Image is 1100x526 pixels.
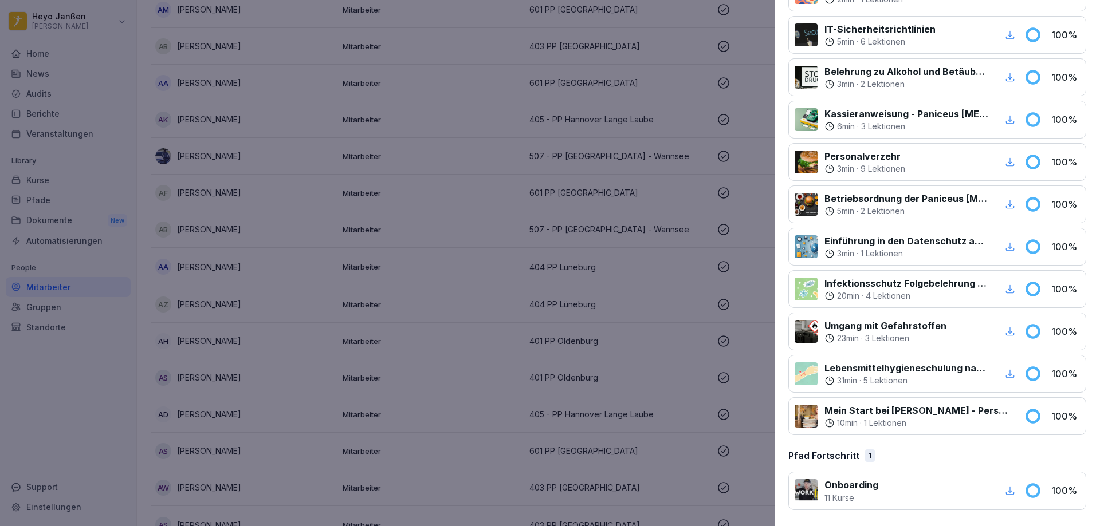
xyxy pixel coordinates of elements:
p: Einführung in den Datenschutz am Arbeitsplatz nach Art. 13 ff. DSGVO [824,234,989,248]
div: · [824,290,989,302]
p: 2 Lektionen [861,78,905,90]
p: 20 min [837,290,859,302]
div: · [824,121,989,132]
div: 1 [865,449,875,462]
p: 3 Lektionen [865,333,909,344]
div: · [824,248,989,259]
p: 3 min [837,163,854,175]
p: Betriebsordnung der Paniceus [MEDICAL_DATA] Systemzentrale [824,192,989,205]
p: Lebensmittelhygieneschulung nach EU-Verordnung (EG) Nr. 852 / 2004 [824,361,989,375]
p: 100 % [1051,197,1080,211]
p: Kassieranweisung - Paniceus [MEDICAL_DATA] Systemzentrale GmbH [824,107,989,121]
p: 100 % [1051,113,1080,126]
p: 4 Lektionen [866,290,910,302]
p: 5 min [837,36,854,48]
p: Onboarding [824,478,878,492]
p: 100 % [1051,367,1080,381]
p: 23 min [837,333,859,344]
div: · [824,417,1011,429]
p: 5 min [837,205,854,217]
div: · [824,205,989,217]
p: 1 Lektionen [861,248,903,259]
p: 3 min [837,248,854,259]
p: Belehrung zu Alkohol und Betäubungsmitteln am Arbeitsplatz [824,65,989,78]
p: 31 min [837,375,857,386]
p: 100 % [1051,70,1080,84]
p: 100 % [1051,28,1080,42]
p: 1 Lektionen [864,417,906,429]
p: 100 % [1051,325,1080,338]
p: 100 % [1051,409,1080,423]
p: Umgang mit Gefahrstoffen [824,319,946,333]
p: 6 Lektionen [861,36,905,48]
p: 10 min [837,417,858,429]
div: · [824,78,989,90]
p: IT-Sicherheitsrichtlinien [824,22,936,36]
p: 100 % [1051,282,1080,296]
p: 6 min [837,121,855,132]
div: · [824,36,936,48]
p: 100 % [1051,240,1080,254]
p: 5 Lektionen [863,375,907,386]
p: 9 Lektionen [861,163,905,175]
p: 100 % [1051,484,1080,497]
p: Personalverzehr [824,149,905,163]
p: 3 min [837,78,854,90]
p: 2 Lektionen [861,205,905,217]
p: 3 Lektionen [861,121,905,132]
p: Infektionsschutz Folgebelehrung (nach §43 IfSG) [824,276,989,290]
p: 11 Kurse [824,492,878,504]
p: Mein Start bei [PERSON_NAME] - Personalfragebogen [824,404,1011,417]
div: · [824,163,905,175]
div: · [824,375,989,386]
p: Pfad Fortschritt [788,449,859,462]
p: 100 % [1051,155,1080,169]
div: · [824,333,946,344]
